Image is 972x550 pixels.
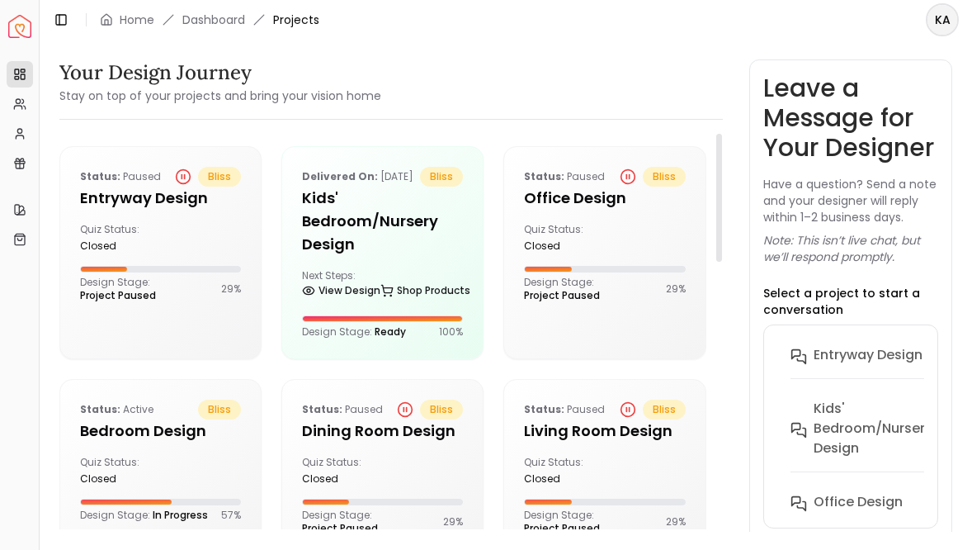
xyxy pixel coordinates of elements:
span: bliss [198,400,241,420]
h5: Bedroom design [80,420,241,443]
p: Design Stage: [524,509,665,535]
h5: Office design [524,187,685,210]
span: bliss [198,167,241,187]
span: Project Paused [524,521,600,535]
span: Projects [273,12,319,28]
p: Design Stage: [302,509,443,535]
div: Project Paused [397,401,413,418]
span: KA [927,5,957,35]
button: KA [926,3,959,36]
p: 29 % [666,515,686,529]
div: Quiz Status: [80,456,154,486]
p: Paused [302,400,383,420]
div: Next Steps: [302,269,463,302]
b: Delivered on: [302,169,378,183]
a: Spacejoy [8,15,31,38]
p: 57 % [221,509,241,522]
span: bliss [420,400,463,420]
nav: breadcrumb [100,12,319,28]
h5: entryway design [80,187,241,210]
h5: Dining Room design [302,420,463,443]
p: 29 % [443,515,463,529]
div: Quiz Status: [80,223,154,253]
h5: Kids' Bedroom/Nursery design [302,187,463,256]
div: closed [302,472,376,486]
p: Paused [80,167,161,187]
div: closed [524,239,598,253]
h3: Leave a Message for Your Designer [763,73,939,163]
p: Select a project to start a conversation [763,285,939,318]
div: Project Paused [620,168,636,185]
div: Project Paused [620,401,636,418]
span: bliss [643,167,686,187]
small: Stay on top of your projects and bring your vision home [59,88,381,104]
div: closed [80,472,154,486]
b: Status: [80,402,120,416]
p: Design Stage: [302,325,406,339]
span: Project Paused [80,288,156,302]
h6: Office design [814,492,903,512]
p: Design Stage: [80,509,208,522]
span: bliss [420,167,463,187]
span: Project Paused [302,521,378,535]
p: Paused [524,167,605,187]
b: Status: [524,169,564,183]
p: 29 % [666,282,686,296]
a: Home [120,12,154,28]
div: closed [524,472,598,486]
h3: Your Design Journey [59,59,381,86]
b: Status: [80,169,120,183]
a: Dashboard [182,12,245,28]
p: [DATE] [302,167,413,187]
b: Status: [302,402,342,416]
h5: Living Room design [524,420,685,443]
p: Paused [524,400,605,420]
div: Quiz Status: [302,456,376,486]
div: Quiz Status: [524,456,598,486]
div: Quiz Status: [524,223,598,253]
p: Note: This isn’t live chat, but we’ll respond promptly. [763,232,939,265]
div: closed [80,239,154,253]
span: Project Paused [524,288,600,302]
span: Ready [375,325,406,339]
h6: entryway design [814,345,922,365]
p: Design Stage: [524,276,665,302]
span: bliss [643,400,686,420]
p: 100 % [439,325,463,339]
a: View Design [302,279,380,302]
p: Have a question? Send a note and your designer will reply within 1–2 business days. [763,176,939,225]
div: Project Paused [175,168,191,185]
p: 29 % [221,282,241,296]
img: Spacejoy Logo [8,15,31,38]
span: In Progress [153,508,208,522]
a: Shop Products [380,279,470,302]
h6: Kids' Bedroom/Nursery design [814,399,932,458]
p: active [80,400,153,420]
b: Status: [524,402,564,416]
p: Design Stage: [80,276,221,302]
